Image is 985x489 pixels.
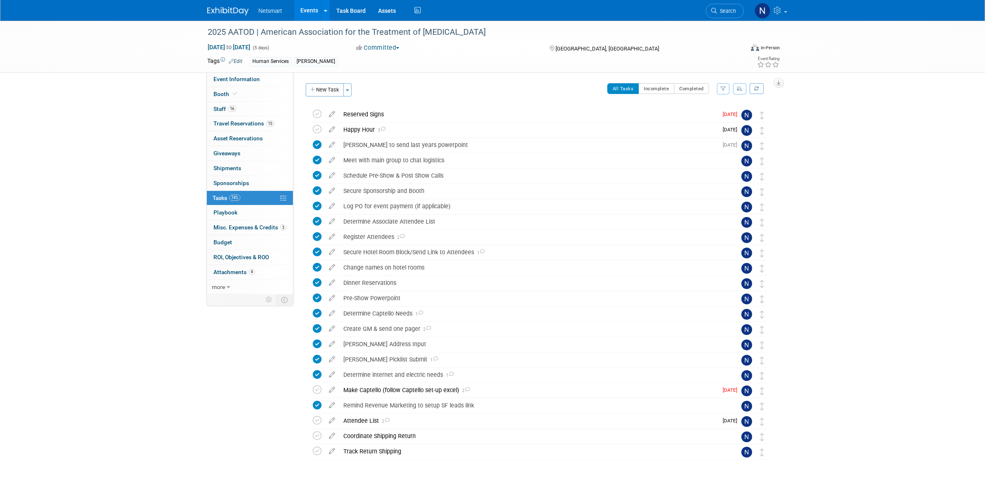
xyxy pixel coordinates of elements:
div: In-Person [760,45,780,51]
div: Event Rating [757,57,779,61]
i: Move task [760,234,764,242]
span: [DATE] [723,127,741,132]
span: (5 days) [252,45,269,51]
div: [PERSON_NAME] [294,57,338,66]
span: [DATE] [723,142,741,148]
div: Schedule Pre-Show & Post Show Calls [339,169,725,183]
a: Asset Reservations [207,131,293,146]
span: Staff [213,106,236,112]
span: 2 [459,388,470,393]
a: edit [325,264,339,271]
img: Nina Finn [741,431,752,442]
span: 1 [474,250,485,255]
span: 1 [427,357,438,363]
span: Tasks [213,195,240,201]
img: Nina Finn [741,294,752,304]
div: Coordinate Shipping Return [339,429,725,443]
img: Nina Finn [755,3,770,19]
div: Make Captello (follow Captello set-up excel) [339,383,718,397]
div: Reserved Signs [339,107,718,121]
a: more [207,280,293,294]
a: edit [325,141,339,149]
div: Track Return Shipping [339,444,725,458]
span: Budget [213,239,232,246]
div: [PERSON_NAME] Address Input [339,337,725,351]
i: Move task [760,265,764,272]
img: Nina Finn [741,186,752,197]
span: Booth [213,91,239,97]
a: edit [325,325,339,332]
i: Move task [760,311,764,318]
i: Move task [760,203,764,211]
div: Log PO for event payment (if applicable) [339,199,725,213]
i: Move task [760,127,764,135]
span: 3 [280,224,286,231]
img: Nina Finn [741,309,752,320]
a: edit [325,233,339,241]
button: Completed [674,83,709,94]
button: New Task [306,83,344,96]
img: Nina Finn [741,340,752,350]
a: Giveaways [207,146,293,161]
span: Netsmart [259,7,282,14]
a: edit [325,172,339,179]
a: ROI, Objectives & ROO [207,250,293,265]
div: Determine internet and electric needs [339,368,725,382]
span: Asset Reservations [213,135,263,142]
div: [PERSON_NAME] Picklist Submit [339,352,725,366]
i: Move task [760,433,764,441]
i: Move task [760,280,764,288]
button: All Tasks [607,83,639,94]
span: [DATE] [723,418,741,424]
i: Move task [760,249,764,257]
div: Create GM & send one pager [339,322,725,336]
img: Nina Finn [741,324,752,335]
a: Edit [229,58,242,64]
i: Move task [760,219,764,226]
a: edit [325,279,339,287]
a: Staff16 [207,102,293,116]
a: Misc. Expenses & Credits3 [207,220,293,235]
td: Personalize Event Tab Strip [262,294,276,305]
span: [GEOGRAPHIC_DATA], [GEOGRAPHIC_DATA] [556,46,659,52]
i: Move task [760,402,764,410]
span: Playbook [213,209,237,216]
img: Nina Finn [741,401,752,412]
i: Move task [760,142,764,150]
img: Nina Finn [741,110,752,120]
a: edit [325,157,339,164]
a: edit [325,402,339,409]
span: Search [717,8,736,14]
a: edit [325,448,339,455]
i: Move task [760,188,764,196]
span: 1 [412,311,423,317]
a: Event Information [207,72,293,87]
span: 2 [379,419,390,424]
span: Sponsorships [213,180,249,186]
img: Nina Finn [741,171,752,182]
i: Move task [760,341,764,349]
span: 2 [394,235,405,240]
img: Nina Finn [741,278,752,289]
a: Budget [207,235,293,250]
span: 2 [420,327,431,332]
a: Sponsorships [207,176,293,190]
i: Booth reservation complete [233,92,237,96]
div: Dinner Reservations [339,276,725,290]
a: edit [325,356,339,363]
div: Determine Associate Attendee List [339,214,725,229]
i: Move task [760,372,764,380]
img: Nina Finn [741,370,752,381]
img: Nina Finn [741,125,752,136]
div: 2025 AATOD | American Association for the Treatment of [MEDICAL_DATA] [205,25,731,40]
i: Move task [760,326,764,334]
div: Meet with main group to chat logistics [339,153,725,167]
img: Nina Finn [741,232,752,243]
a: Shipments [207,161,293,176]
span: Misc. Expenses & Credits [213,224,286,231]
div: Determine Captello Needs [339,306,725,320]
img: Nina Finn [741,217,752,228]
img: Nina Finn [741,416,752,427]
a: Refresh [750,83,764,94]
a: edit [325,340,339,348]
